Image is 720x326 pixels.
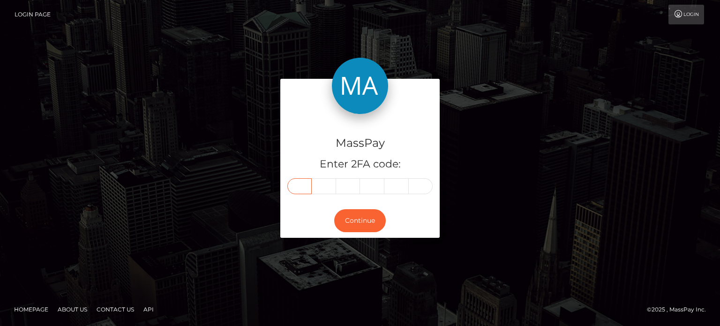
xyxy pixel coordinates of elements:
[15,5,51,24] a: Login Page
[54,302,91,317] a: About Us
[332,58,388,114] img: MassPay
[287,157,433,172] h5: Enter 2FA code:
[10,302,52,317] a: Homepage
[334,209,386,232] button: Continue
[668,5,704,24] a: Login
[647,304,713,315] div: © 2025 , MassPay Inc.
[287,135,433,152] h4: MassPay
[140,302,157,317] a: API
[93,302,138,317] a: Contact Us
